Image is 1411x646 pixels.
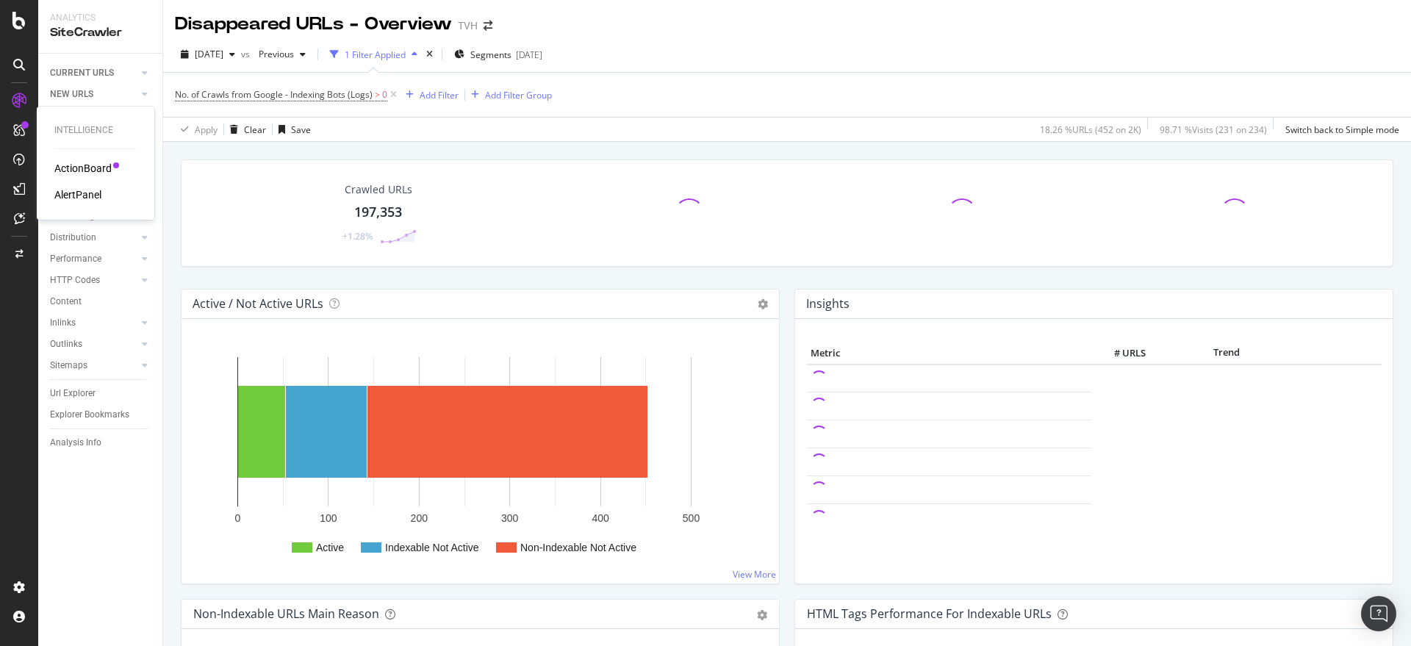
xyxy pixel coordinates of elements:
[354,203,402,222] div: 197,353
[50,407,129,423] div: Explorer Bookmarks
[806,294,850,314] h4: Insights
[1285,123,1399,136] div: Switch back to Simple mode
[807,342,1091,365] th: Metric
[485,89,552,101] div: Add Filter Group
[324,43,423,66] button: 1 Filter Applied
[50,435,152,451] a: Analysis Info
[253,43,312,66] button: Previous
[50,386,96,401] div: Url Explorer
[1160,123,1267,136] div: 98.71 % Visits ( 231 on 234 )
[50,87,137,102] a: NEW URLS
[50,358,137,373] a: Sitemaps
[342,230,373,243] div: +1.28%
[516,49,542,61] div: [DATE]
[54,187,101,202] a: AlertPanel
[50,294,152,309] a: Content
[50,24,151,41] div: SiteCrawler
[193,294,323,314] h4: Active / Not Active URLs
[50,435,101,451] div: Analysis Info
[50,273,137,288] a: HTTP Codes
[50,65,114,81] div: CURRENT URLS
[50,12,151,24] div: Analytics
[733,568,776,581] a: View More
[235,512,241,524] text: 0
[195,123,218,136] div: Apply
[484,21,492,31] div: arrow-right-arrow-left
[423,47,436,62] div: times
[175,118,218,141] button: Apply
[683,512,700,524] text: 500
[420,89,459,101] div: Add Filter
[411,512,428,524] text: 200
[50,273,100,288] div: HTTP Codes
[316,542,344,553] text: Active
[385,542,479,553] text: Indexable Not Active
[195,48,223,60] span: 2025 Aug. 5th
[175,88,373,101] span: No. of Crawls from Google - Indexing Bots (Logs)
[50,407,152,423] a: Explorer Bookmarks
[50,251,101,267] div: Performance
[50,230,137,245] a: Distribution
[50,358,87,373] div: Sitemaps
[50,65,137,81] a: CURRENT URLS
[50,315,76,331] div: Inlinks
[448,43,548,66] button: Segments[DATE]
[175,43,241,66] button: [DATE]
[345,182,412,197] div: Crawled URLs
[758,299,768,309] i: Options
[1040,123,1141,136] div: 18.26 % URLs ( 452 on 2K )
[807,606,1052,621] div: HTML Tags Performance for Indexable URLs
[465,86,552,104] button: Add Filter Group
[470,49,511,61] span: Segments
[193,342,761,572] svg: A chart.
[54,124,137,137] div: Intelligence
[1279,118,1399,141] button: Switch back to Simple mode
[592,512,609,524] text: 400
[54,161,112,176] a: ActionBoard
[50,386,152,401] a: Url Explorer
[1149,342,1304,365] th: Trend
[291,123,311,136] div: Save
[400,86,459,104] button: Add Filter
[757,610,767,620] div: gear
[50,294,82,309] div: Content
[458,18,478,33] div: TVH
[175,12,452,37] div: Disappeared URLs - Overview
[50,337,82,352] div: Outlinks
[345,49,406,61] div: 1 Filter Applied
[244,123,266,136] div: Clear
[320,512,337,524] text: 100
[50,337,137,352] a: Outlinks
[375,88,380,101] span: >
[501,512,519,524] text: 300
[520,542,636,553] text: Non-Indexable Not Active
[50,230,96,245] div: Distribution
[1091,342,1149,365] th: # URLS
[241,48,253,60] span: vs
[193,606,379,621] div: Non-Indexable URLs Main Reason
[50,251,137,267] a: Performance
[50,87,93,102] div: NEW URLS
[253,48,294,60] span: Previous
[1361,596,1396,631] div: Open Intercom Messenger
[382,85,387,105] span: 0
[273,118,311,141] button: Save
[50,315,137,331] a: Inlinks
[224,118,266,141] button: Clear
